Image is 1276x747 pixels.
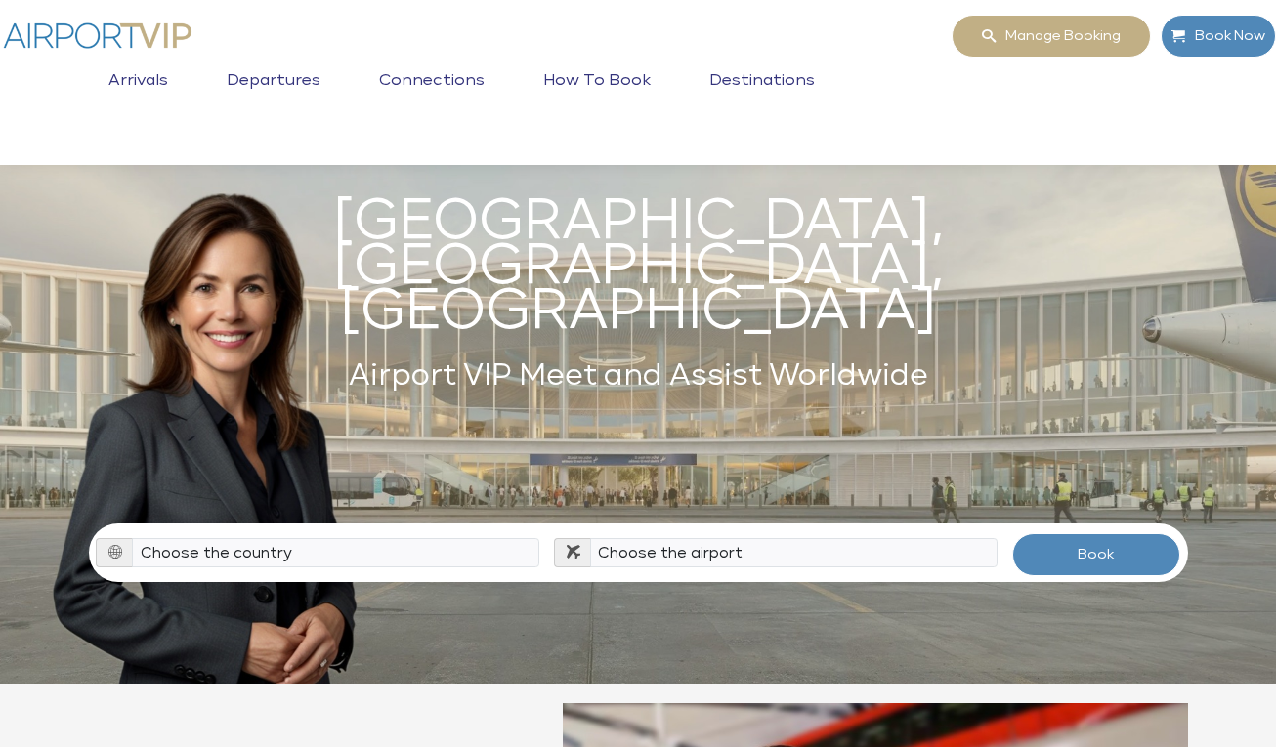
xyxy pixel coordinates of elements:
[1185,16,1265,57] span: Book Now
[996,16,1121,57] span: Manage booking
[89,354,1188,398] h2: Airport VIP Meet and Assist Worldwide
[1161,15,1276,58] a: Book Now
[1012,533,1181,576] button: Book
[89,200,1188,335] h1: [GEOGRAPHIC_DATA], [GEOGRAPHIC_DATA], [GEOGRAPHIC_DATA]
[538,71,656,120] a: How to book
[374,71,489,120] a: Connections
[952,15,1151,58] a: Manage booking
[222,71,325,120] a: Departures
[104,71,173,120] a: Arrivals
[704,71,820,120] a: Destinations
